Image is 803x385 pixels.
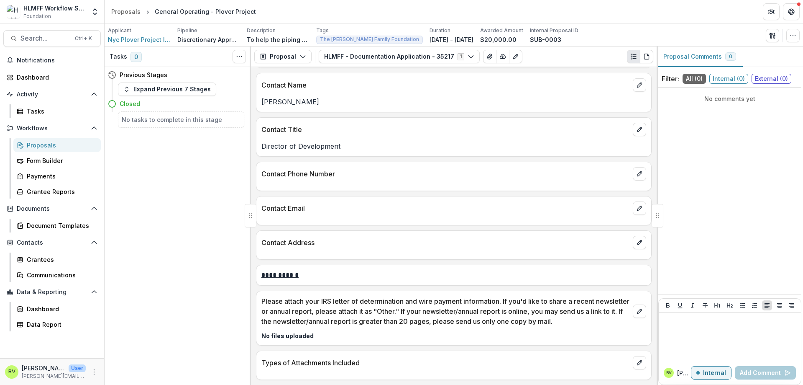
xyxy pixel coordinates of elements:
div: Beth Versten [8,369,15,375]
span: Activity [17,91,87,98]
div: Communications [27,271,94,279]
div: Dashboard [27,305,94,313]
div: HLMFF Workflow Sandbox [23,4,86,13]
p: SUB-0003 [530,35,561,44]
button: edit [633,167,646,181]
div: General Operating - Plover Project [155,7,256,16]
a: Payments [13,169,101,183]
nav: breadcrumb [108,5,259,18]
button: Heading 1 [712,300,722,310]
div: Grantee Reports [27,187,94,196]
img: HLMFF Workflow Sandbox [7,5,20,18]
span: 0 [729,54,732,59]
button: Toggle View Cancelled Tasks [233,50,246,63]
p: No files uploaded [261,331,646,340]
button: HLMFF - Documentation Application - 352171 [319,50,480,63]
button: Open Workflows [3,121,101,135]
div: Ctrl + K [73,34,94,43]
button: View Attached Files [483,50,496,63]
a: Grantee Reports [13,185,101,199]
button: Italicize [688,300,698,310]
button: Align Left [762,300,772,310]
p: Duration [430,27,450,34]
p: Internal [703,369,726,377]
button: Partners [763,3,780,20]
p: [PERSON_NAME][EMAIL_ADDRESS][DOMAIN_NAME] [22,372,86,380]
button: edit [633,236,646,249]
button: edit [633,78,646,92]
h4: Previous Stages [120,70,167,79]
p: Contact Address [261,238,629,248]
button: Expand Previous 7 Stages [118,83,216,96]
h4: Closed [120,99,140,108]
div: Tasks [27,107,94,116]
span: All ( 0 ) [683,74,706,84]
p: [DATE] - [DATE] [430,35,473,44]
button: Search... [3,30,101,47]
button: More [89,367,99,377]
a: Form Builder [13,154,101,168]
a: Proposals [13,138,101,152]
div: Payments [27,172,94,181]
button: Open Contacts [3,236,101,249]
button: Plaintext view [627,50,640,63]
p: $20,000.00 [480,35,517,44]
p: [PERSON_NAME] [261,97,646,107]
button: Edit as form [509,50,522,63]
button: Strike [700,300,710,310]
a: Communications [13,268,101,282]
button: Bullet List [737,300,747,310]
p: Director of Development [261,141,646,151]
button: edit [633,305,646,318]
button: Open Data & Reporting [3,285,101,299]
span: Internal ( 0 ) [709,74,748,84]
div: Form Builder [27,156,94,165]
span: Search... [20,34,70,42]
p: Applicant [108,27,131,34]
p: Internal Proposal ID [530,27,578,34]
p: Please attach your IRS letter of determination and wire payment information. If you'd like to sha... [261,296,629,326]
a: Proposals [108,5,144,18]
p: Types of Attachments Included [261,358,629,368]
h3: Tasks [110,53,127,60]
button: Ordered List [749,300,760,310]
a: Dashboard [3,70,101,84]
p: Description [247,27,276,34]
p: Filter: [662,74,679,84]
p: Contact Title [261,124,629,134]
div: Dashboard [17,73,94,82]
p: No comments yet [662,94,798,103]
p: User [69,364,86,372]
button: Proposal [254,50,312,63]
h5: No tasks to complete in this stage [122,115,240,124]
button: Get Help [783,3,800,20]
div: Beth Versten [666,371,672,375]
a: Grantees [13,253,101,266]
button: Align Right [787,300,797,310]
div: Proposals [27,141,94,150]
span: Notifications [17,57,97,64]
button: Align Center [775,300,785,310]
p: To help the piping plovers [247,35,309,44]
span: External ( 0 ) [752,74,791,84]
button: Notifications [3,54,101,67]
span: Data & Reporting [17,289,87,296]
p: Tags [316,27,329,34]
a: Tasks [13,104,101,118]
span: 0 [130,52,142,62]
span: Foundation [23,13,51,20]
button: Proposal Comments [657,47,743,67]
p: Pipeline [177,27,197,34]
button: Open Documents [3,202,101,215]
p: [PERSON_NAME] [677,369,691,377]
button: Open entity switcher [89,3,101,20]
span: Documents [17,205,87,212]
button: Internal [691,366,731,380]
p: Contact Phone Number [261,169,629,179]
button: Bold [663,300,673,310]
a: Nyc Plover Project Inc [108,35,171,44]
button: Underline [675,300,685,310]
span: The [PERSON_NAME] Family Foundation [320,36,419,42]
button: edit [633,356,646,369]
span: Contacts [17,239,87,246]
